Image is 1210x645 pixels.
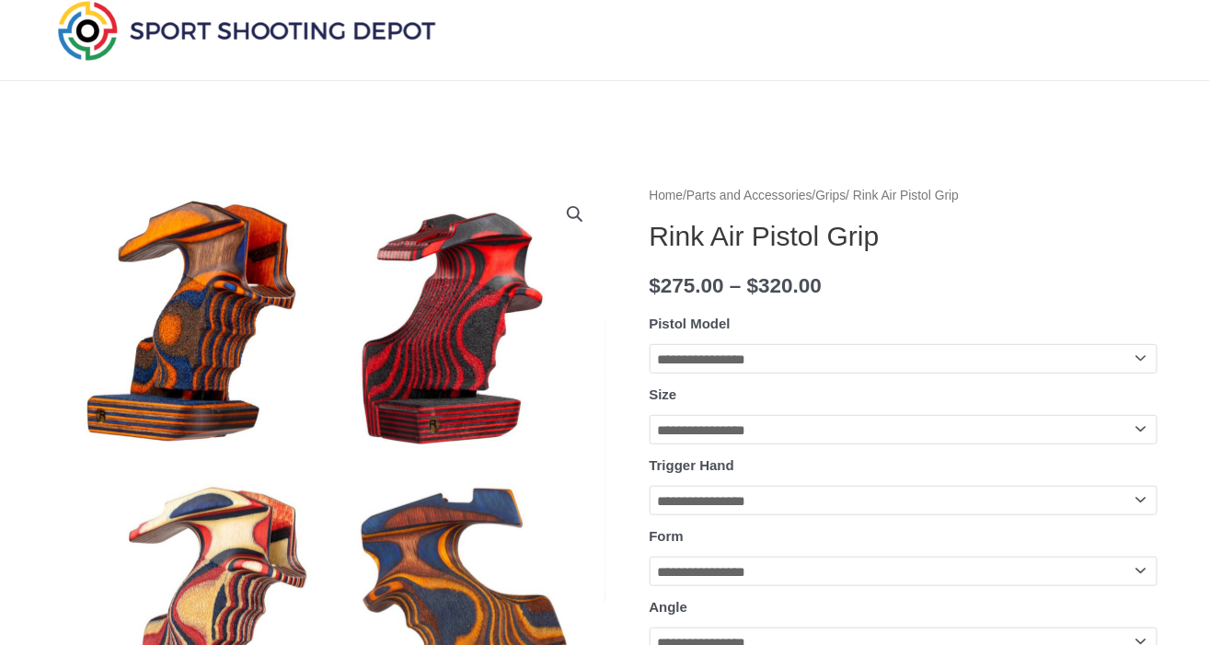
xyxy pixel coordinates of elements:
[559,198,592,231] a: View full-screen image gallery
[650,220,1158,253] h1: Rink Air Pistol Grip
[686,189,812,202] a: Parts and Accessories
[816,189,847,202] a: Grips
[650,316,731,331] label: Pistol Model
[650,457,735,473] label: Trigger Hand
[650,599,688,615] label: Angle
[730,274,742,297] span: –
[650,189,684,202] a: Home
[747,274,822,297] bdi: 320.00
[650,274,662,297] span: $
[650,184,1158,208] nav: Breadcrumb
[650,386,677,402] label: Size
[747,274,759,297] span: $
[650,274,724,297] bdi: 275.00
[650,528,685,544] label: Form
